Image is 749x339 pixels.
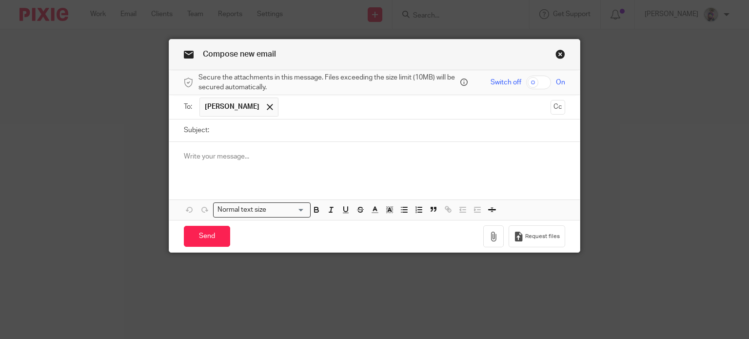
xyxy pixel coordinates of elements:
[198,73,458,93] span: Secure the attachments in this message. Files exceeding the size limit (10MB) will be secured aut...
[213,202,311,218] div: Search for option
[551,100,565,115] button: Cc
[203,50,276,58] span: Compose new email
[216,205,269,215] span: Normal text size
[184,125,209,135] label: Subject:
[555,49,565,62] a: Close this dialog window
[509,225,565,247] button: Request files
[525,233,560,240] span: Request files
[270,205,305,215] input: Search for option
[205,102,259,112] span: [PERSON_NAME]
[184,226,230,247] input: Send
[491,78,521,87] span: Switch off
[184,102,195,112] label: To:
[556,78,565,87] span: On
